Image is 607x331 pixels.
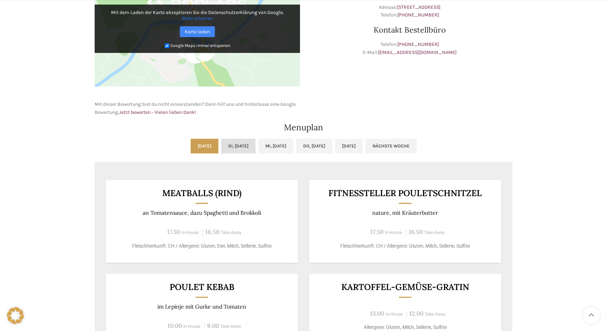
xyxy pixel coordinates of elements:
a: Karte laden [180,26,215,37]
a: [DATE] [191,139,218,153]
span: In-House [385,230,402,235]
p: im Lepinje mit Gurke und Tomaten [115,303,289,310]
a: Jetzt bewerten - Vielen lieben Dank! [119,109,196,115]
p: Allergene: Gluten, Milch, Sellerie, Sulfite [318,324,493,331]
h3: Meatballs (Rind) [115,189,289,198]
p: an Tomatensauce, dazu Spaghetti und Brokkoli [115,209,289,216]
a: [PHONE_NUMBER] [397,41,439,47]
p: Fleischherkunft: CH / Allergene: Gluten, Milch, Sellerie, Sulfite [318,242,493,250]
a: Scroll to top button [582,306,600,324]
p: nature, mit Kräuterbutter [318,209,493,216]
p: Telefon: E-Mail: [307,41,512,56]
span: 17.50 [167,228,180,236]
a: Mehr erfahren [182,15,213,21]
p: Mit dem Laden der Karte akzeptieren Sie die Datenschutzerklärung von Google. [100,9,295,21]
a: Do, [DATE] [296,139,332,153]
span: In-House [182,230,199,235]
h3: Kartoffel-Gemüse-Gratin [318,283,493,291]
h3: Fitnessteller Pouletschnitzel [318,189,493,198]
span: 9.00 [207,322,219,330]
span: 10.00 [168,322,182,330]
span: Take-Away [221,230,241,235]
span: In-House [386,312,403,317]
span: In-House [183,324,200,329]
a: Nächste Woche [366,139,417,153]
span: Take-Away [220,324,241,329]
a: [STREET_ADDRESS] [397,4,441,10]
small: Google Maps immer entsperren [170,43,230,48]
p: Adresse: Telefon: [307,4,512,19]
h2: Menuplan [95,123,512,132]
a: [PHONE_NUMBER] [397,12,439,18]
span: 16.50 [205,228,219,236]
span: 12.00 [409,310,423,317]
input: Google Maps immer entsperren [165,43,169,48]
span: 16.50 [409,228,423,236]
p: Fleischherkunft: CH / Allergene: Gluten, Eier, Milch, Sellerie, Sulfite [115,242,289,250]
a: [DATE] [335,139,363,153]
a: Di, [DATE] [221,139,255,153]
span: Take-Away [425,312,445,317]
a: Mi, [DATE] [258,139,293,153]
p: Mit dieser Bewertung bist du nicht einverstanden? Dann hilf uns und hinterlasse eine Google Bewer... [95,101,300,116]
span: 17.50 [370,228,383,236]
span: Take-Away [424,230,445,235]
a: [EMAIL_ADDRESS][DOMAIN_NAME] [378,49,457,55]
span: 13.00 [370,310,384,317]
h3: Kontakt Bestellbüro [307,26,512,34]
h3: Poulet Kebab [115,283,289,291]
